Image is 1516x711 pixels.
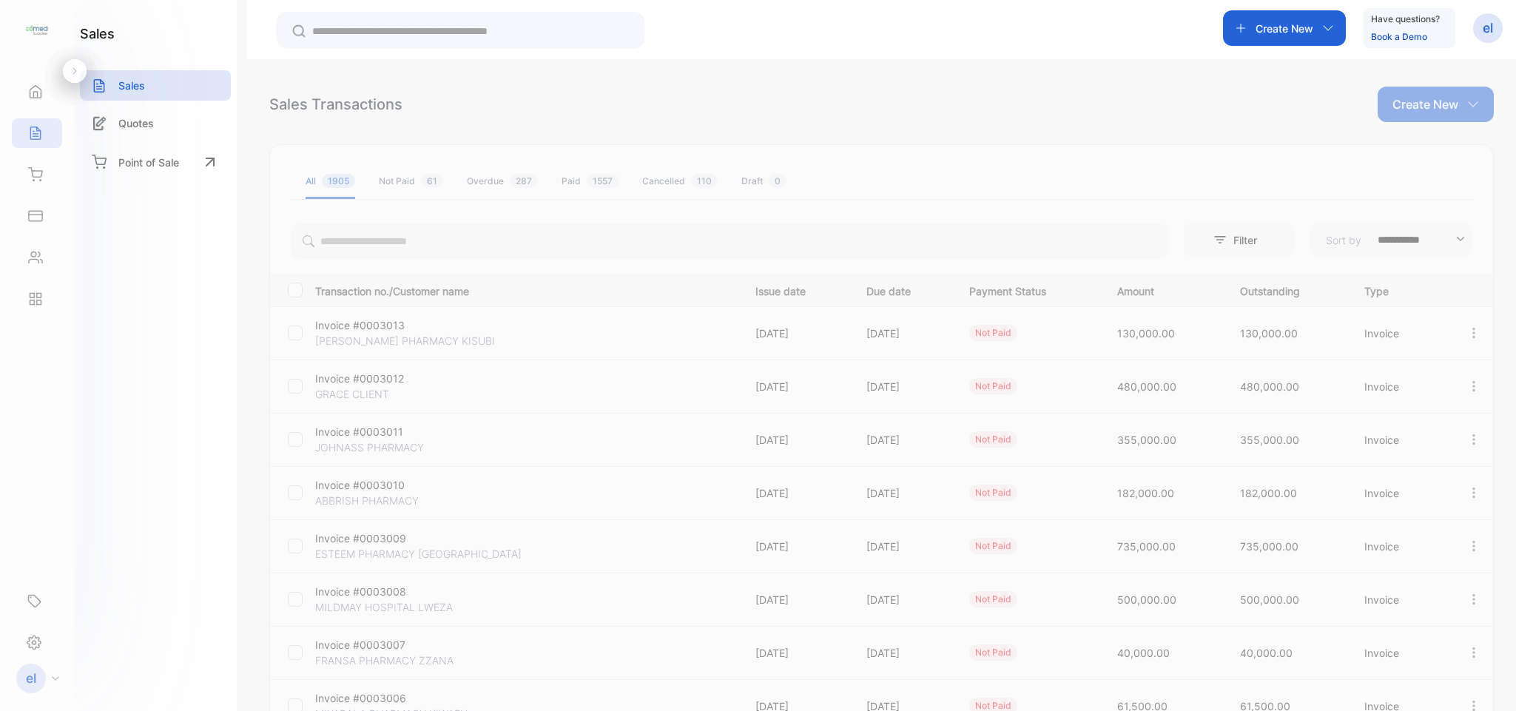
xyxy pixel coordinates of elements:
p: [DATE] [755,645,836,661]
span: 500,000.00 [1117,593,1176,606]
div: Draft [741,175,786,188]
span: 500,000.00 [1240,593,1299,606]
h1: sales [80,24,115,44]
p: Quotes [118,115,154,131]
p: [DATE] [755,432,836,448]
p: ESTEEM PHARMACY [GEOGRAPHIC_DATA] [315,546,522,562]
span: 40,000.00 [1117,647,1170,659]
p: Sort by [1326,232,1361,248]
span: 480,000.00 [1240,380,1299,393]
p: GRACE CLIENT [315,386,456,402]
div: not paid [969,644,1017,661]
p: [DATE] [866,645,939,661]
span: 0 [769,174,786,188]
div: Sales Transactions [269,93,402,115]
p: Invoice #0003013 [315,317,456,333]
button: Create New [1223,10,1346,46]
p: Due date [866,280,939,299]
span: 355,000.00 [1240,434,1299,446]
p: [DATE] [866,379,939,394]
span: 355,000.00 [1117,434,1176,446]
span: 130,000.00 [1240,327,1298,340]
span: 1905 [322,174,355,188]
p: [DATE] [755,379,836,394]
p: Create New [1256,21,1313,36]
div: not paid [969,485,1017,501]
div: not paid [969,325,1017,341]
p: Create New [1392,95,1458,113]
a: Book a Demo [1371,31,1427,42]
p: [DATE] [866,539,939,554]
p: [DATE] [755,592,836,607]
div: All [306,175,355,188]
p: FRANSA PHARMACY ZZANA [315,653,456,668]
button: Sort by [1310,222,1472,257]
p: ABBRISH PHARMACY [315,493,456,508]
p: Invoice [1364,539,1436,554]
p: [PERSON_NAME] PHARMACY KISUBI [315,333,495,348]
p: Invoice [1364,592,1436,607]
p: [DATE] [755,539,836,554]
div: Paid [562,175,619,188]
div: Overdue [467,175,538,188]
span: 61 [421,174,443,188]
p: Type [1364,280,1436,299]
p: [DATE] [866,592,939,607]
p: [DATE] [866,432,939,448]
iframe: LiveChat chat widget [1454,649,1516,711]
p: Invoice #0003008 [315,584,456,599]
p: el [1483,18,1493,38]
p: Invoice #0003012 [315,371,456,386]
span: 130,000.00 [1117,327,1175,340]
span: 182,000.00 [1117,487,1174,499]
span: 182,000.00 [1240,487,1297,499]
a: Quotes [80,108,231,138]
a: Point of Sale [80,146,231,178]
a: Sales [80,70,231,101]
span: 735,000.00 [1240,540,1298,553]
div: not paid [969,538,1017,554]
img: logo [26,19,48,41]
p: Invoice #0003007 [315,637,456,653]
p: [DATE] [866,485,939,501]
p: [DATE] [866,326,939,341]
p: Invoice [1364,485,1436,501]
p: Invoice #0003009 [315,530,456,546]
p: Invoice #0003010 [315,477,456,493]
div: Not Paid [379,175,443,188]
span: 287 [510,174,538,188]
button: el [1473,10,1503,46]
p: Payment Status [969,280,1087,299]
span: 735,000.00 [1117,540,1176,553]
p: Invoice #0003006 [315,690,456,706]
p: Issue date [755,280,836,299]
p: [DATE] [755,485,836,501]
span: 1557 [587,174,619,188]
span: 110 [691,174,718,188]
button: Create New [1378,87,1494,122]
p: JOHNASS PHARMACY [315,439,456,455]
p: Transaction no./Customer name [315,280,737,299]
p: Sales [118,78,145,93]
p: Invoice [1364,379,1436,394]
div: not paid [969,431,1017,448]
p: el [26,669,36,688]
span: 40,000.00 [1240,647,1293,659]
p: Have questions? [1371,12,1440,27]
p: Invoice [1364,432,1436,448]
p: Invoice [1364,645,1436,661]
span: 480,000.00 [1117,380,1176,393]
p: Outstanding [1240,280,1334,299]
div: not paid [969,378,1017,394]
p: Invoice [1364,326,1436,341]
p: MILDMAY HOSPITAL LWEZA [315,599,456,615]
div: not paid [969,591,1017,607]
p: Invoice #0003011 [315,424,456,439]
p: [DATE] [755,326,836,341]
p: Point of Sale [118,155,179,170]
div: Cancelled [642,175,718,188]
p: Amount [1117,280,1210,299]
